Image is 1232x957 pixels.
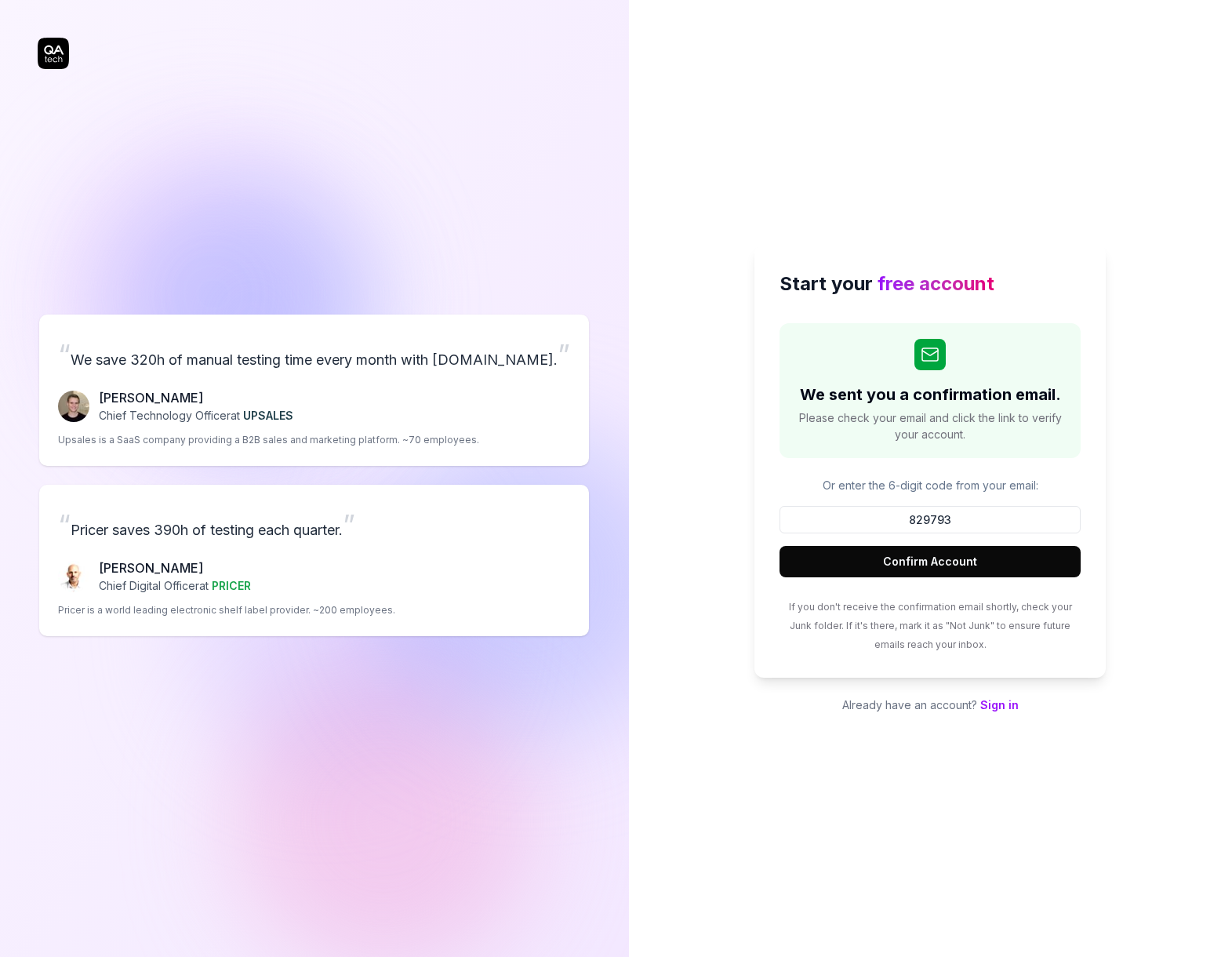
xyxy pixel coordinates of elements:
p: Pricer is a world leading electronic shelf label provider. ~200 employees. [58,603,395,617]
p: Pricer saves 390h of testing each quarter. [58,504,570,546]
p: Chief Digital Officer at [99,577,251,594]
p: [PERSON_NAME] [99,388,293,407]
span: free account [878,272,994,295]
p: Upsales is a SaaS company providing a B2B sales and marketing platform. ~70 employees. [58,433,479,447]
p: We save 320h of manual testing time every month with [DOMAIN_NAME]. [58,333,570,376]
img: Chris Chalkitis [58,561,89,592]
a: Sign in [980,698,1019,711]
span: PRICER [212,579,251,592]
h2: We sent you a confirmation email. [800,383,1061,406]
h2: Start your [780,270,1081,298]
span: “ [58,337,71,372]
span: UPSALES [243,409,293,422]
span: “ [58,508,71,542]
a: “Pricer saves 390h of testing each quarter.”Chris Chalkitis[PERSON_NAME]Chief Digital Officerat P... [39,485,589,636]
p: Already have an account? [754,697,1106,713]
button: Confirm Account [780,546,1081,577]
span: ” [343,508,355,542]
p: [PERSON_NAME] [99,559,251,577]
p: Chief Technology Officer at [99,407,293,424]
span: If you don't receive the confirmation email shortly, check your Junk folder. If it's there, mark ... [789,601,1072,650]
p: Or enter the 6-digit code from your email: [780,477,1081,493]
span: ” [558,337,570,372]
img: Fredrik Seidl [58,391,89,422]
span: Please check your email and click the link to verify your account. [795,409,1065,442]
a: “We save 320h of manual testing time every month with [DOMAIN_NAME].”Fredrik Seidl[PERSON_NAME]Ch... [39,315,589,466]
